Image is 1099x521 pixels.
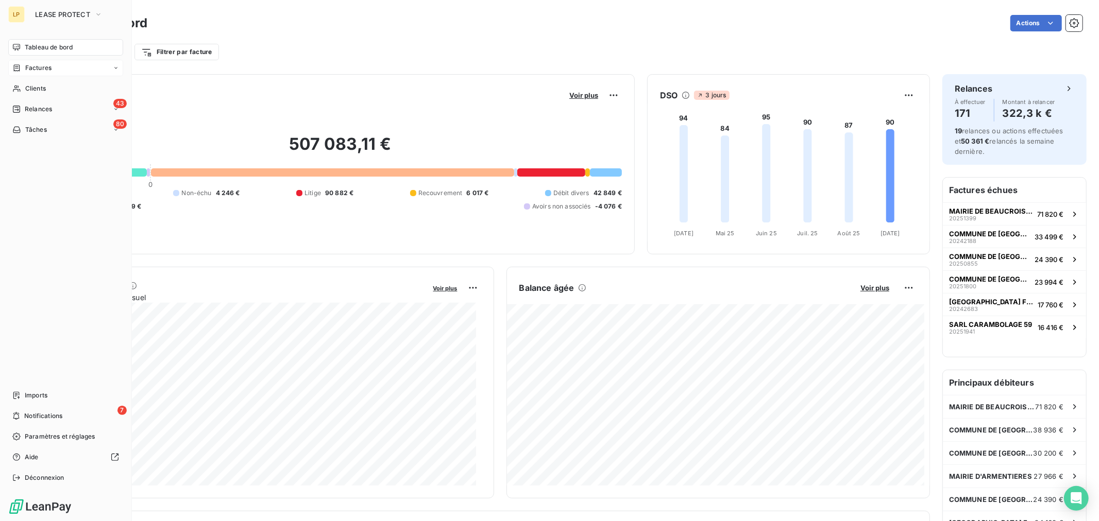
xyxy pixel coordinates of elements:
[694,91,729,100] span: 3 jours
[1037,210,1063,218] span: 71 820 €
[113,119,127,129] span: 80
[943,316,1086,338] button: SARL CARAMBOLAGE 592025194116 416 €
[949,298,1034,306] span: [GEOGRAPHIC_DATA] FREMOY
[1034,449,1063,457] span: 30 200 €
[949,472,1032,480] span: MAIRIE D'ARMENTIERES
[943,178,1086,202] h6: Factures échues
[1035,233,1063,241] span: 33 499 €
[566,91,601,100] button: Voir plus
[466,188,488,198] span: 6 017 €
[943,370,1086,395] h6: Principaux débiteurs
[660,89,678,101] h6: DSO
[1034,495,1063,503] span: 24 390 €
[113,99,127,108] span: 43
[949,207,1033,215] span: MAIRIE DE BEAUCROISSANT
[955,82,992,95] h6: Relances
[949,215,976,221] span: 20251399
[58,292,426,303] span: Chiffre d'affaires mensuel
[25,105,52,114] span: Relances
[519,282,574,294] h6: Balance âgée
[148,180,153,188] span: 0
[949,252,1030,260] span: COMMUNE DE [GEOGRAPHIC_DATA]
[943,293,1086,316] button: [GEOGRAPHIC_DATA] FREMOY2024268317 760 €
[949,403,1036,411] span: MAIRIE DE BEAUCROISSANT
[955,127,1063,155] span: relances ou actions effectuées et relancés la semaine dernière.
[569,91,598,99] span: Voir plus
[857,283,892,292] button: Voir plus
[305,188,321,198] span: Litige
[1010,15,1062,31] button: Actions
[881,230,900,237] tspan: [DATE]
[1035,278,1063,286] span: 23 994 €
[58,134,622,165] h2: 507 083,11 €
[25,432,95,441] span: Paramètres et réglages
[1038,301,1063,309] span: 17 760 €
[433,285,458,292] span: Voir plus
[860,284,889,292] span: Voir plus
[949,449,1034,457] span: COMMUNE DE [GEOGRAPHIC_DATA] SUR L'ESCAUT
[949,328,975,335] span: 20251941
[797,230,818,237] tspan: Juil. 25
[532,202,591,211] span: Avoirs non associés
[418,188,463,198] span: Recouvrement
[838,230,860,237] tspan: Août 25
[949,275,1030,283] span: COMMUNE DE [GEOGRAPHIC_DATA] SUR L'ESCAUT
[949,306,978,312] span: 20242683
[25,84,46,93] span: Clients
[1035,255,1063,264] span: 24 390 €
[1036,403,1063,411] span: 71 820 €
[1064,486,1089,511] div: Open Intercom Messenger
[1034,426,1063,434] span: 38 936 €
[25,473,64,482] span: Déconnexion
[25,43,73,52] span: Tableau de bord
[949,238,976,244] span: 20242188
[716,230,735,237] tspan: Mai 25
[949,260,978,267] span: 20250855
[25,63,52,73] span: Factures
[25,391,47,400] span: Imports
[1034,472,1063,480] span: 27 966 €
[949,320,1032,328] span: SARL CARAMBOLAGE 59
[955,99,986,105] span: À effectuer
[134,44,219,60] button: Filtrer par facture
[595,202,622,211] span: -4 076 €
[961,137,989,145] span: 50 361 €
[943,225,1086,248] button: COMMUNE DE [GEOGRAPHIC_DATA]2024218833 499 €
[674,230,694,237] tspan: [DATE]
[943,270,1086,293] button: COMMUNE DE [GEOGRAPHIC_DATA] SUR L'ESCAUT2025180023 994 €
[949,230,1030,238] span: COMMUNE DE [GEOGRAPHIC_DATA]
[943,202,1086,225] button: MAIRIE DE BEAUCROISSANT2025139971 820 €
[955,127,962,135] span: 19
[594,188,622,198] span: 42 849 €
[756,230,777,237] tspan: Juin 25
[949,283,976,289] span: 20251800
[949,495,1034,503] span: COMMUNE DE [GEOGRAPHIC_DATA]
[1038,323,1063,332] span: 16 416 €
[943,248,1086,270] button: COMMUNE DE [GEOGRAPHIC_DATA]2025085524 390 €
[955,105,986,121] h4: 171
[35,10,90,19] span: LEASE PROTECT
[24,411,62,421] span: Notifications
[553,188,589,198] span: Débit divers
[949,426,1034,434] span: COMMUNE DE [GEOGRAPHIC_DATA]
[216,188,240,198] span: 4 246 €
[1003,105,1055,121] h4: 322,3 k €
[1003,99,1055,105] span: Montant à relancer
[25,453,39,462] span: Aide
[325,188,353,198] span: 90 882 €
[8,6,25,23] div: LP
[8,449,123,465] a: Aide
[8,498,72,515] img: Logo LeanPay
[117,406,127,415] span: 7
[430,283,461,292] button: Voir plus
[181,188,211,198] span: Non-échu
[25,125,47,134] span: Tâches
